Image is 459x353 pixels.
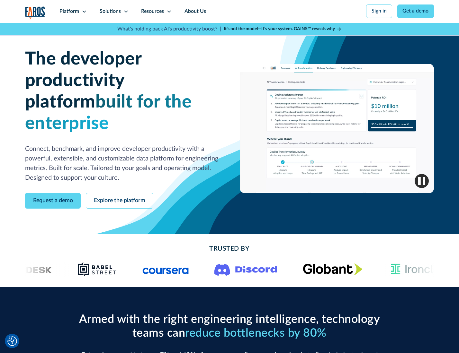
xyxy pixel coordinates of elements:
[25,193,81,209] a: Request a demo
[25,93,192,133] span: built for the enterprise
[77,262,117,277] img: Babel Street logo png
[7,336,17,346] button: Cookie Settings
[76,244,383,254] h2: Trusted By
[303,263,362,275] img: Globant's logo
[224,27,335,31] strong: It’s not the model—it’s your system. GAINS™ reveals why
[366,4,392,18] a: Sign in
[100,8,121,15] div: Solutions
[397,4,434,18] a: Get a demo
[141,8,164,15] div: Resources
[142,264,189,274] img: Logo of the online learning platform Coursera.
[117,25,221,33] p: What's holding back AI's productivity boost? |
[7,336,17,346] img: Revisit consent button
[185,327,327,339] span: reduce bottlenecks by 80%
[76,313,383,340] h2: Armed with the right engineering intelligence, technology teams can
[86,193,153,209] a: Explore the platform
[25,144,220,183] p: Connect, benchmark, and improve developer productivity with a powerful, extensible, and customiza...
[59,8,79,15] div: Platform
[25,48,220,134] h1: The developer productivity platform
[415,174,429,188] img: Pause video
[25,6,46,20] a: home
[214,263,277,276] img: Logo of the communication platform Discord.
[25,6,46,20] img: Logo of the analytics and reporting company Faros.
[224,26,342,32] a: It’s not the model—it’s your system. GAINS™ reveals why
